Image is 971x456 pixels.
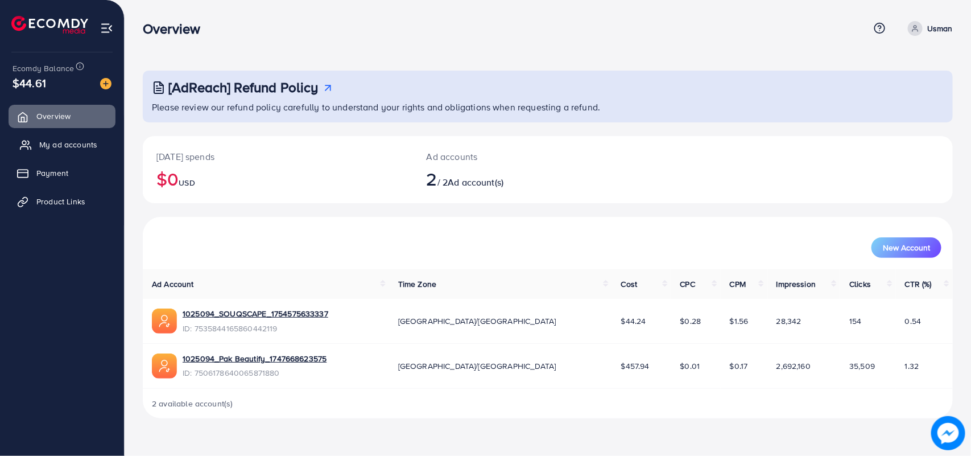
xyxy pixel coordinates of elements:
[36,167,68,179] span: Payment
[9,105,115,128] a: Overview
[680,315,701,327] span: $0.28
[776,315,801,327] span: 28,342
[398,278,436,290] span: Time Zone
[9,190,115,213] a: Product Links
[11,16,88,34] img: logo
[730,315,749,327] span: $1.56
[849,360,875,372] span: 35,509
[680,360,700,372] span: $0.01
[152,278,194,290] span: Ad Account
[36,196,85,207] span: Product Links
[100,22,113,35] img: menu
[183,308,328,319] a: 1025094_SOUQSCAPE_1754575633337
[883,244,930,252] span: New Account
[183,367,327,379] span: ID: 7506178640065871880
[730,360,748,372] span: $0.17
[152,100,946,114] p: Please review our refund policy carefully to understand your rights and obligations when requesti...
[168,79,319,96] h3: [AdReach] Refund Policy
[680,278,695,290] span: CPC
[621,278,638,290] span: Cost
[398,360,556,372] span: [GEOGRAPHIC_DATA]/[GEOGRAPHIC_DATA]
[905,315,922,327] span: 0.54
[730,278,746,290] span: CPM
[871,237,941,258] button: New Account
[152,398,233,409] span: 2 available account(s)
[427,166,437,192] span: 2
[13,63,74,74] span: Ecomdy Balance
[143,20,209,37] h3: Overview
[9,162,115,184] a: Payment
[9,133,115,156] a: My ad accounts
[156,150,399,163] p: [DATE] spends
[776,278,816,290] span: Impression
[427,150,602,163] p: Ad accounts
[179,177,195,188] span: USD
[183,323,328,334] span: ID: 7535844165860442119
[927,22,953,35] p: Usman
[448,176,503,188] span: Ad account(s)
[427,168,602,190] h2: / 2
[36,110,71,122] span: Overview
[39,139,97,150] span: My ad accounts
[905,360,919,372] span: 1.32
[100,78,111,89] img: image
[183,353,327,364] a: 1025094_Pak Beautify_1747668623575
[905,278,932,290] span: CTR (%)
[776,360,811,372] span: 2,692,160
[152,354,177,379] img: ic-ads-acc.e4c84228.svg
[13,75,46,91] span: $44.61
[398,315,556,327] span: [GEOGRAPHIC_DATA]/[GEOGRAPHIC_DATA]
[849,315,861,327] span: 154
[621,315,646,327] span: $44.24
[934,419,963,448] img: image
[621,360,650,372] span: $457.94
[152,309,177,334] img: ic-ads-acc.e4c84228.svg
[903,21,953,36] a: Usman
[849,278,871,290] span: Clicks
[156,168,399,190] h2: $0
